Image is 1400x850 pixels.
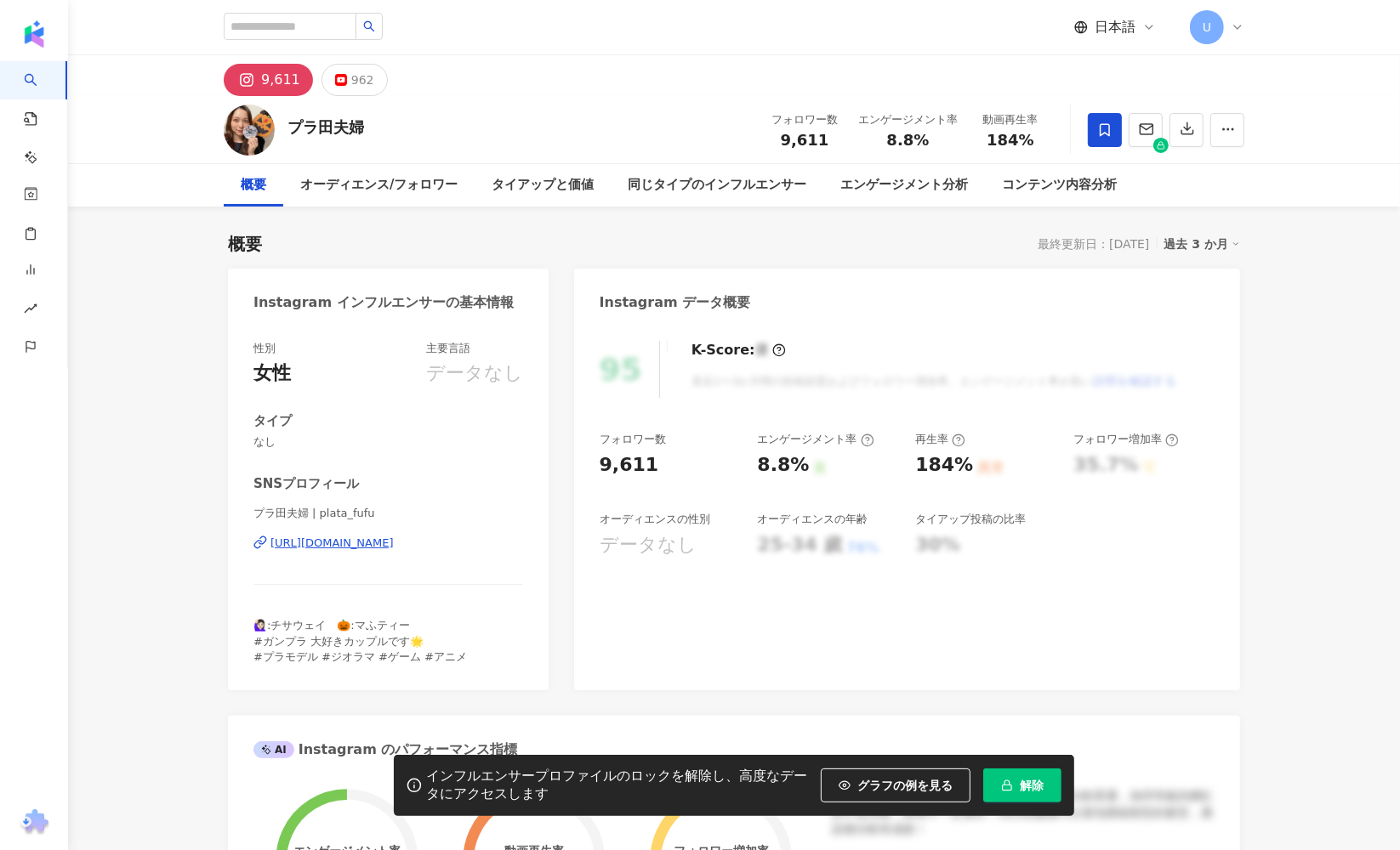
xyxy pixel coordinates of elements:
[600,452,659,479] div: 9,611
[915,432,965,447] div: 再生率
[691,341,786,360] div: K-Score :
[224,105,275,156] img: KOL Avatar
[1073,432,1179,447] div: フォロワー増加率
[600,532,697,558] div: データなし
[887,132,930,149] span: 8.8%
[228,232,262,256] div: 概要
[983,768,1061,802] button: 解除
[24,61,58,245] a: search
[363,20,375,32] span: search
[253,293,514,312] div: Instagram インフルエンサーの基本情報
[1095,18,1135,37] span: 日本語
[840,175,968,195] div: エンゲージメント分析
[1164,233,1241,255] div: 過去 3 か月
[858,111,958,128] div: エンゲージメント率
[426,360,523,387] div: データなし
[18,809,51,836] img: chrome extension
[492,175,594,195] div: タイアップと価値
[253,341,276,356] div: 性別
[253,475,359,493] div: SNSプロフィール
[915,452,973,479] div: 184%
[253,740,517,759] div: Instagram のパフォーマンス指標
[270,535,394,551] div: [URL][DOMAIN_NAME]
[915,512,1026,527] div: タイアップ投稿の比率
[426,768,812,803] div: インフルエンサープロファイルのロックを解除し、高度なデータにアクセスします
[322,64,388,96] button: 962
[600,432,666,447] div: フォロワー数
[261,68,300,92] div: 9,611
[781,131,829,149] span: 9,611
[1020,779,1044,792] span: 解除
[628,175,806,195] div: 同じタイプのインフルエンサー
[857,779,953,792] span: グラフの例を見る
[821,768,970,802] button: グラフの例を見る
[351,68,374,92] div: 962
[253,506,523,521] span: プラ田夫婦 | plata_fufu
[757,452,809,479] div: 8.8%
[1203,18,1211,37] span: U
[300,175,458,195] div: オーディエンス/フォロワー
[253,619,467,662] span: 🙋🏻‍♀️:チサウェイ 🎃:マふティー #ガンプラ 大好きカップルです🌟 #プラモデル #ジオラマ #ゲーム #アニメ
[426,341,470,356] div: 主要言語
[771,111,838,128] div: フォロワー数
[1002,175,1117,195] div: コンテンツ内容分析
[757,432,874,447] div: エンゲージメント率
[20,20,48,48] img: logo icon
[757,512,868,527] div: オーディエンスの年齢
[600,512,710,527] div: オーディエンスの性別
[241,175,266,195] div: 概要
[1038,237,1149,251] div: 最終更新日：[DATE]
[253,535,523,551] a: [URL][DOMAIN_NAME]
[978,111,1043,128] div: 動画再生率
[253,741,294,758] div: AI
[287,116,364,138] div: プラ田夫婦
[24,292,37,330] span: rise
[224,64,313,96] button: 9,611
[987,132,1034,149] span: 184%
[253,434,523,450] span: なし
[253,412,292,430] div: タイプ
[253,360,291,387] div: 女性
[600,293,751,312] div: Instagram データ概要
